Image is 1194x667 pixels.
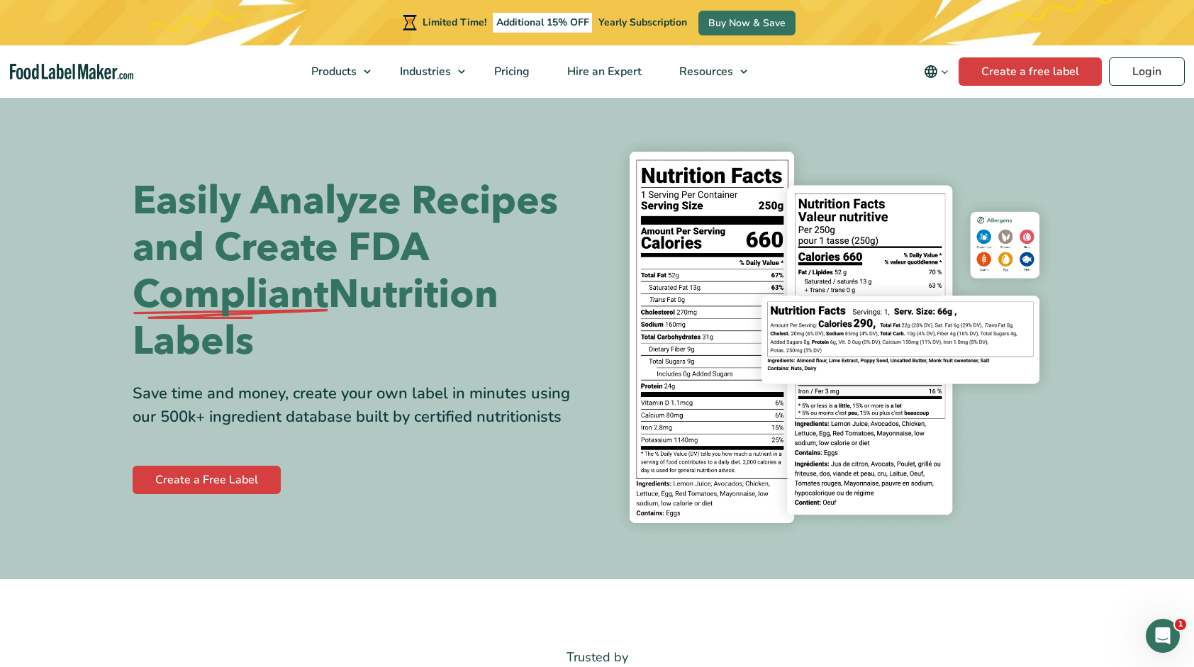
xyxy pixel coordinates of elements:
[381,45,472,98] a: Industries
[598,16,687,29] span: Yearly Subscription
[133,271,328,318] span: Compliant
[661,45,754,98] a: Resources
[1175,619,1186,630] span: 1
[423,16,486,29] span: Limited Time!
[914,57,959,86] button: Change language
[1109,57,1185,86] a: Login
[307,64,358,79] span: Products
[1146,619,1180,653] iframe: Intercom live chat
[493,13,593,33] span: Additional 15% OFF
[133,382,586,429] div: Save time and money, create your own label in minutes using our 500k+ ingredient database built b...
[133,466,281,494] a: Create a Free Label
[293,45,378,98] a: Products
[959,57,1102,86] a: Create a free label
[549,45,657,98] a: Hire an Expert
[675,64,735,79] span: Resources
[476,45,545,98] a: Pricing
[698,11,796,35] a: Buy Now & Save
[490,64,531,79] span: Pricing
[133,178,586,365] h1: Easily Analyze Recipes and Create FDA Nutrition Labels
[563,64,643,79] span: Hire an Expert
[396,64,452,79] span: Industries
[10,64,133,80] a: Food Label Maker homepage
